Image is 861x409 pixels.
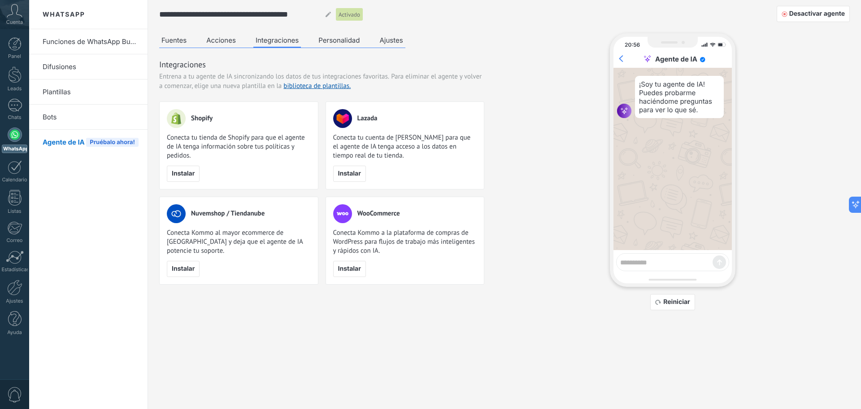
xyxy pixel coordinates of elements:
a: biblioteca de plantillas. [283,82,351,90]
h3: Integraciones [159,59,484,70]
span: Instalar [172,171,195,177]
button: Ajustes [377,33,405,47]
span: Cuenta [6,19,23,25]
button: Fuentes [159,33,189,47]
span: Entrena a tu agente de IA sincronizando los datos de tus integraciones favoritas. [159,72,389,81]
button: Instalar [167,166,200,182]
button: Personalidad [316,33,362,47]
div: Leads [2,86,28,92]
a: Funciones de WhatsApp Business [43,29,139,54]
button: Integraciones [253,33,301,48]
div: Chats [2,114,28,120]
li: Agente de IA [29,130,148,154]
span: Conecta tu cuenta de [PERSON_NAME] para que el agente de IA tenga acceso a los datos en tiempo re... [333,133,477,160]
span: Instalar [172,266,195,272]
span: WooCommerce [357,209,400,218]
a: Difusiones [43,54,139,79]
div: Estadísticas [2,267,28,273]
span: Desactivar agente [789,11,845,17]
span: Conecta Kommo a la plataforma de compras de WordPress para flujos de trabajo más inteligentes y r... [333,229,477,255]
div: Listas [2,208,28,214]
div: 20:56 [625,41,640,48]
div: Ajustes [2,298,28,304]
span: Instalar [338,266,361,272]
span: Conecta Kommo al mayor ecommerce de [GEOGRAPHIC_DATA] y deja que el agente de IA potencie tu sopo... [167,229,311,255]
span: Shopify [191,114,213,123]
a: Bots [43,105,139,130]
button: Acciones [204,33,238,47]
div: WhatsApp [2,145,27,153]
span: Nuvemshop / Tiendanube [191,209,265,218]
li: Bots [29,105,148,130]
button: Desactivar agente [777,6,850,22]
div: ¡Soy tu agente de IA! Puedes probarme haciéndome preguntas para ver lo que sé. [635,76,724,118]
li: Plantillas [29,79,148,105]
a: Plantillas [43,79,139,105]
div: Agente de IA [655,55,697,63]
li: Funciones de WhatsApp Business [29,29,148,54]
button: Instalar [167,261,200,277]
button: Instalar [333,261,366,277]
span: Agente de IA [43,130,85,155]
span: Pruébalo ahora! [86,138,139,147]
div: Calendario [2,177,28,183]
span: Activado [339,10,360,19]
span: Lazada [357,114,378,123]
div: Ayuda [2,330,28,335]
span: Reiniciar [663,299,690,305]
li: Difusiones [29,54,148,79]
div: Correo [2,237,28,243]
span: Instalar [338,171,361,177]
img: agent icon [617,104,631,118]
span: Conecta tu tienda de Shopify para que el agente de IA tenga información sobre tus políticas y ped... [167,133,311,160]
button: Reiniciar [650,294,695,310]
button: Instalar [333,166,366,182]
a: Agente de IAPruébalo ahora! [43,130,139,155]
div: Panel [2,53,28,59]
